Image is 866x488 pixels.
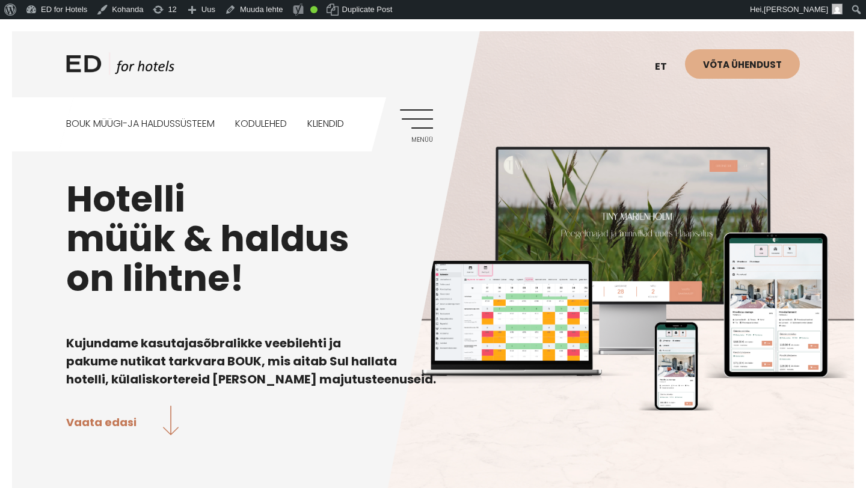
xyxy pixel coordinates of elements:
[764,5,828,14] span: [PERSON_NAME]
[66,179,800,298] h1: Hotelli müük & haldus on lihtne!
[66,52,174,82] a: ED HOTELS
[400,109,433,142] a: Menüü
[400,136,433,144] span: Menüü
[685,49,800,79] a: Võta ühendust
[66,97,215,151] a: BOUK MÜÜGI-JA HALDUSSÜSTEEM
[66,406,179,438] a: Vaata edasi
[66,335,436,388] b: Kujundame kasutajasõbralikke veebilehti ja pakume nutikat tarkvara BOUK, mis aitab Sul hallata ho...
[235,97,287,151] a: Kodulehed
[310,6,318,13] div: Good
[307,97,344,151] a: Kliendid
[649,52,685,82] a: et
